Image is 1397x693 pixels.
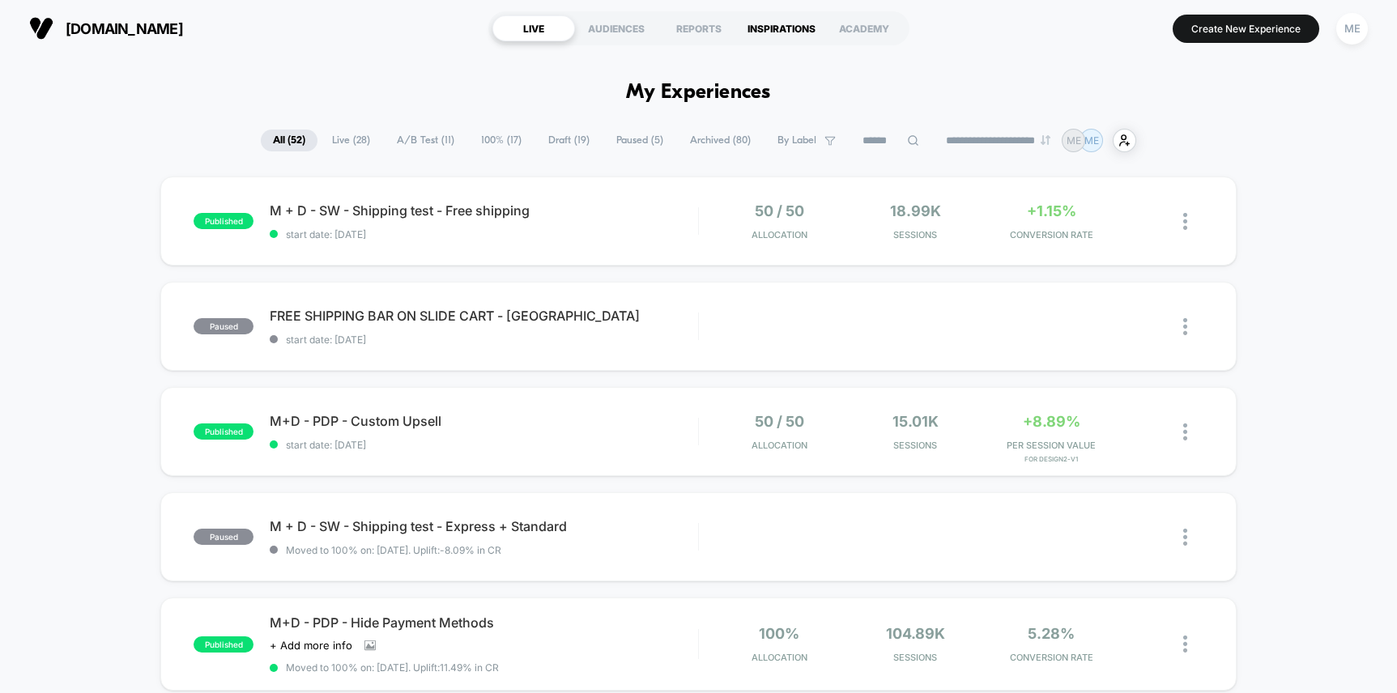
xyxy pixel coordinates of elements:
span: start date: [DATE] [270,228,697,240]
span: M+D - PDP - Custom Upsell [270,413,697,429]
span: FREE SHIPPING BAR ON SLIDE CART - [GEOGRAPHIC_DATA] [270,308,697,324]
span: Live ( 28 ) [320,130,382,151]
span: Moved to 100% on: [DATE] . Uplift: -8.09% in CR [286,544,501,556]
span: Moved to 100% on: [DATE] . Uplift: 11.49% in CR [286,661,499,674]
span: CONVERSION RATE [987,229,1115,240]
button: ME [1331,12,1373,45]
span: M + D - SW - Shipping test - Express + Standard [270,518,697,534]
div: ACADEMY [823,15,905,41]
span: M + D - SW - Shipping test - Free shipping [270,202,697,219]
span: Sessions [851,440,979,451]
span: start date: [DATE] [270,334,697,346]
h1: My Experiences [626,81,771,104]
img: close [1183,529,1187,546]
span: 18.99k [890,202,941,219]
span: 104.89k [886,625,945,642]
span: Sessions [851,229,979,240]
span: 5.28% [1028,625,1075,642]
button: [DOMAIN_NAME] [24,15,188,41]
img: close [1183,213,1187,230]
span: By Label [777,134,816,147]
span: Paused ( 5 ) [604,130,675,151]
span: 100% ( 17 ) [469,130,534,151]
span: A/B Test ( 11 ) [385,130,466,151]
div: ME [1336,13,1368,45]
span: Allocation [752,229,807,240]
button: Create New Experience [1173,15,1319,43]
span: 50 / 50 [755,202,804,219]
span: paused [194,529,253,545]
span: for Design2-V1 [987,455,1115,463]
span: Sessions [851,652,979,663]
img: close [1183,636,1187,653]
div: INSPIRATIONS [740,15,823,41]
span: All ( 52 ) [261,130,317,151]
span: Draft ( 19 ) [536,130,602,151]
span: published [194,423,253,440]
img: close [1183,318,1187,335]
div: AUDIENCES [575,15,658,41]
span: Archived ( 80 ) [678,130,763,151]
span: CONVERSION RATE [987,652,1115,663]
span: Allocation [752,440,807,451]
span: [DOMAIN_NAME] [66,20,183,37]
span: M+D - PDP - Hide Payment Methods [270,614,697,631]
img: end [1041,135,1050,145]
span: published [194,636,253,653]
p: ME [1084,134,1099,147]
p: ME [1067,134,1081,147]
span: +8.89% [1023,413,1080,430]
div: REPORTS [658,15,740,41]
span: + Add more info [270,639,352,652]
span: start date: [DATE] [270,439,697,451]
img: Visually logo [29,16,53,40]
span: published [194,213,253,229]
span: 15.01k [892,413,939,430]
span: paused [194,318,253,334]
span: +1.15% [1027,202,1076,219]
span: 50 / 50 [755,413,804,430]
div: LIVE [492,15,575,41]
span: Allocation [752,652,807,663]
span: PER SESSION VALUE [987,440,1115,451]
span: 100% [759,625,799,642]
img: close [1183,423,1187,440]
